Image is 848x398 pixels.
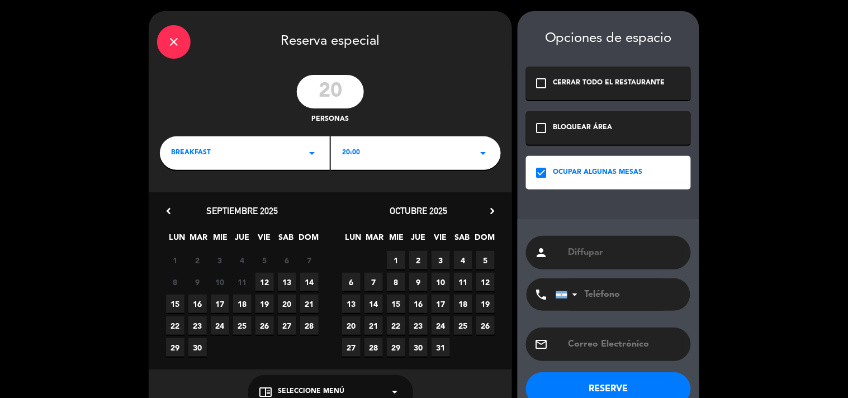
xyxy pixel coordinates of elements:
[454,316,472,335] span: 25
[300,273,319,291] span: 14
[476,273,495,291] span: 12
[188,273,207,291] span: 9
[211,231,230,249] span: MIE
[166,338,184,357] span: 29
[278,316,296,335] span: 27
[207,205,278,216] span: septiembre 2025
[188,338,207,357] span: 30
[149,11,512,69] div: Reserva especial
[364,273,383,291] span: 7
[476,316,495,335] span: 26
[255,295,274,313] span: 19
[233,316,252,335] span: 25
[166,295,184,313] span: 15
[366,231,384,249] span: MAR
[534,77,548,90] i: check_box_outline_blank
[432,295,450,313] span: 17
[553,122,613,134] div: BLOQUEAR ÁREA
[553,78,665,89] div: CERRAR TODO EL RESTAURANTE
[211,273,229,291] span: 10
[277,231,295,249] span: SAB
[299,231,317,249] span: DOM
[342,338,361,357] span: 27
[409,316,428,335] span: 23
[567,245,683,260] input: Nombre
[255,231,273,249] span: VIE
[553,167,643,178] div: OCUPAR ALGUNAS MESAS
[190,231,208,249] span: MAR
[364,338,383,357] span: 28
[534,246,548,259] i: person
[297,75,364,108] input: 0
[278,386,345,397] span: Seleccione Menú
[432,273,450,291] span: 10
[454,273,472,291] span: 11
[387,295,405,313] span: 15
[387,251,405,269] span: 1
[342,295,361,313] span: 13
[387,338,405,357] span: 29
[454,251,472,269] span: 4
[409,338,428,357] span: 30
[476,251,495,269] span: 5
[278,273,296,291] span: 13
[188,251,207,269] span: 2
[255,316,274,335] span: 26
[387,273,405,291] span: 8
[278,295,296,313] span: 20
[409,273,428,291] span: 9
[163,205,174,217] i: chevron_left
[475,231,493,249] span: DOM
[453,231,471,249] span: SAB
[387,316,405,335] span: 22
[476,146,490,160] i: arrow_drop_down
[432,338,450,357] span: 31
[300,316,319,335] span: 28
[432,251,450,269] span: 3
[454,295,472,313] span: 18
[534,166,548,179] i: check_box
[342,273,361,291] span: 6
[534,338,548,351] i: email
[211,316,229,335] span: 24
[166,316,184,335] span: 22
[534,121,548,135] i: check_box_outline_blank
[390,205,447,216] span: octubre 2025
[409,251,428,269] span: 2
[556,278,679,311] input: Teléfono
[168,231,186,249] span: LUN
[476,295,495,313] span: 19
[387,231,406,249] span: MIE
[567,337,683,352] input: Correo Electrónico
[167,35,181,49] i: close
[188,316,207,335] span: 23
[166,251,184,269] span: 1
[526,31,691,47] div: Opciones de espacio
[233,231,252,249] span: JUE
[344,231,362,249] span: LUN
[409,295,428,313] span: 16
[364,316,383,335] span: 21
[305,146,319,160] i: arrow_drop_down
[188,295,207,313] span: 16
[486,205,498,217] i: chevron_right
[432,316,450,335] span: 24
[233,273,252,291] span: 11
[255,251,274,269] span: 5
[171,148,211,159] span: BREAKFAST
[300,251,319,269] span: 7
[534,288,548,301] i: phone
[166,273,184,291] span: 8
[312,114,349,125] span: personas
[556,279,582,310] div: Argentina: +54
[431,231,449,249] span: VIE
[278,251,296,269] span: 6
[342,316,361,335] span: 20
[409,231,428,249] span: JUE
[233,295,252,313] span: 18
[211,295,229,313] span: 17
[211,251,229,269] span: 3
[255,273,274,291] span: 12
[342,148,360,159] span: 20:00
[364,295,383,313] span: 14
